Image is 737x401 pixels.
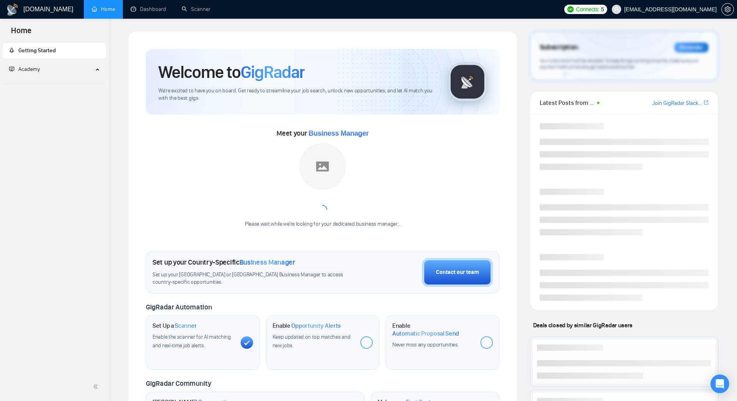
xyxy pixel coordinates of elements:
[240,221,405,228] div: Please wait while we're looking for your dedicated business manager...
[540,58,699,70] span: Your subscription will be renewed. To keep things running smoothly, make sure your payment method...
[674,42,709,53] div: Reminder
[276,129,368,138] span: Meet your
[540,41,578,54] span: Subscription
[317,204,328,216] span: loading
[291,322,341,330] span: Opportunity Alerts
[146,303,212,311] span: GigRadar Automation
[131,6,166,12] a: dashboardDashboard
[436,268,479,277] div: Contact our team
[721,3,734,16] button: setting
[601,5,604,14] span: 5
[92,6,115,12] a: homeHome
[146,379,211,388] span: GigRadar Community
[567,6,574,12] img: upwork-logo.png
[3,80,106,85] li: Academy Homepage
[710,375,729,393] div: Open Intercom Messenger
[422,258,493,287] button: Contact our team
[18,47,56,54] span: Getting Started
[614,7,619,12] span: user
[721,6,734,12] a: setting
[152,271,357,286] span: Set up your [GEOGRAPHIC_DATA] or [GEOGRAPHIC_DATA] Business Manager to access country-specific op...
[540,98,595,108] span: Latest Posts from the GigRadar Community
[158,87,436,102] span: We're excited to have you on board. Get ready to streamline your job search, unlock new opportuni...
[152,322,197,330] h1: Set Up a
[182,6,211,12] a: searchScanner
[530,318,636,332] span: Deals closed by similar GigRadar users
[3,43,106,58] li: Getting Started
[9,66,40,72] span: Academy
[652,99,702,108] a: Join GigRadar Slack Community
[392,341,459,348] span: Never miss any opportunities.
[241,62,305,83] span: GigRadar
[239,258,295,267] span: Business Manager
[9,48,14,53] span: rocket
[273,334,351,349] span: Keep updated on top matches and new jobs.
[576,5,599,14] span: Connects:
[18,66,40,72] span: Academy
[722,6,733,12] span: setting
[6,4,19,16] img: logo
[299,143,346,190] img: placeholder.png
[152,334,231,349] span: Enable the scanner for AI matching and real-time job alerts.
[5,25,38,41] span: Home
[392,330,459,337] span: Automatic Proposal Send
[93,383,101,390] span: double-left
[704,99,709,106] a: export
[158,62,305,83] h1: Welcome to
[392,322,474,337] h1: Enable
[273,322,341,330] h1: Enable
[9,66,14,72] span: fund-projection-screen
[448,62,487,101] img: gigradar-logo.png
[308,129,368,137] span: Business Manager
[175,322,197,330] span: Scanner
[152,258,295,267] h1: Set up your Country-Specific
